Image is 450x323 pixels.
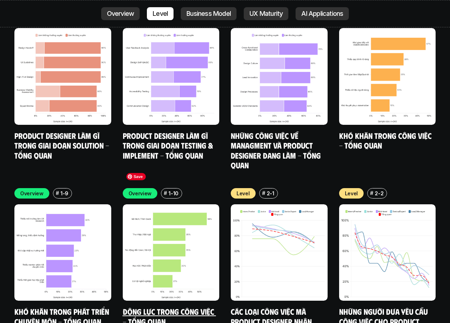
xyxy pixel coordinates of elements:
[244,7,288,20] a: UX Maturity
[249,10,283,17] p: UX Maturity
[129,190,152,197] p: Overview
[168,190,179,197] p: 1-10
[231,131,323,170] a: Những công việc về Managment và Product Designer đang làm - Tổng quan
[339,131,433,150] a: Khó khăn trong công việc - Tổng quan
[164,190,167,196] h6: #
[301,10,343,17] p: AI Applications
[375,190,383,197] p: 2-2
[262,190,265,196] h6: #
[20,190,44,197] p: Overview
[237,190,250,197] p: Level
[60,190,68,197] p: 1-9
[14,131,111,160] a: Product Designer làm gì trong giai đoạn Solution - Tổng quan
[126,173,146,180] span: Save
[56,190,59,196] h6: #
[101,7,140,20] a: Overview
[181,7,237,20] a: Business Model
[345,190,358,197] p: Level
[186,10,231,17] p: Business Model
[296,7,349,20] a: AI Applications
[370,190,373,196] h6: #
[267,190,274,197] p: 2-1
[147,7,174,20] a: Level
[123,131,215,160] a: Product Designer làm gì trong giai đoạn Testing & Implement - Tổng quan
[153,10,168,17] p: Level
[107,10,134,17] p: Overview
